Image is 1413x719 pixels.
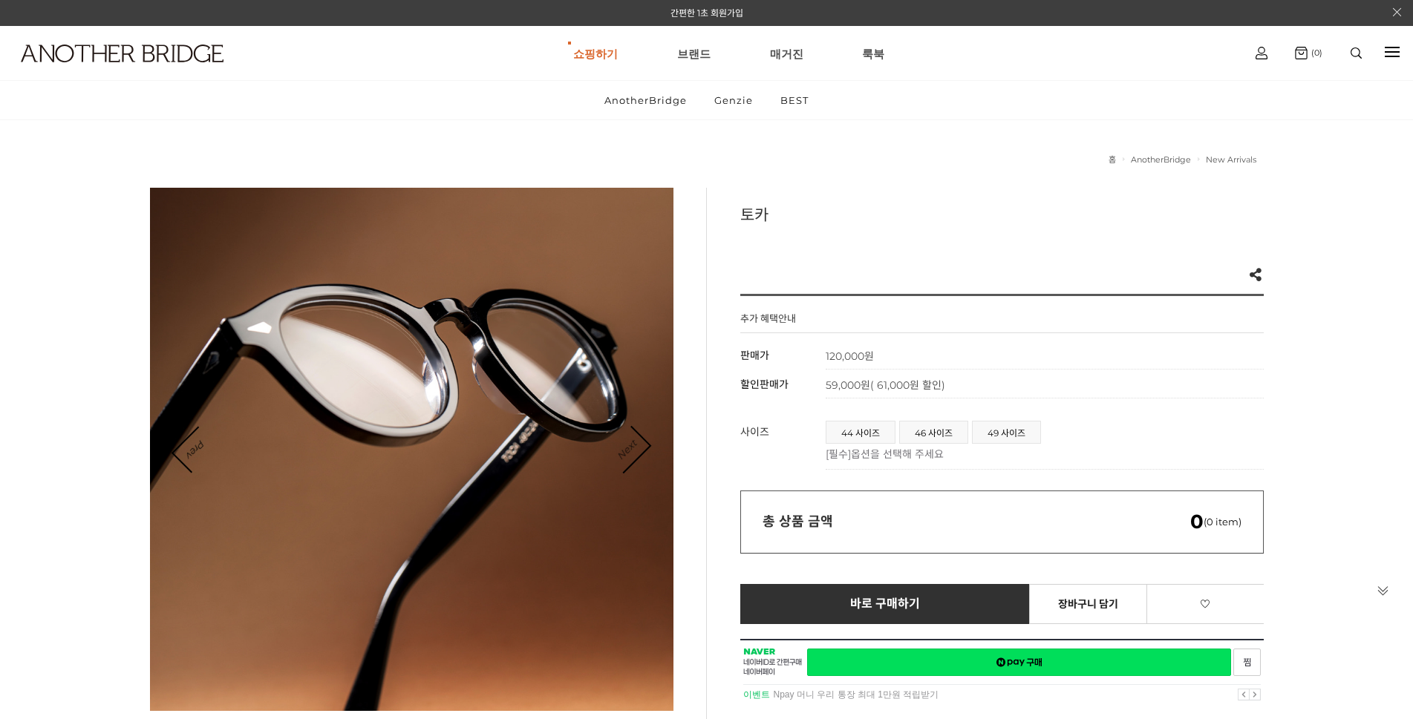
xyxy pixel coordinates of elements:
[770,27,803,80] a: 매거진
[98,470,192,508] a: 대화
[174,427,218,471] a: Prev
[1206,154,1256,165] a: New Arrivals
[604,427,650,473] a: Next
[851,447,944,461] span: 옵션을 선택해 주세요
[763,513,833,530] strong: 총 상품 금액
[850,597,921,611] span: 바로 구매하기
[670,7,743,19] a: 간편한 1초 회원가입
[1295,47,1308,59] img: cart
[826,421,895,443] a: 44 사이즈
[1190,516,1241,528] span: (0 item)
[1109,154,1116,165] a: 홈
[1308,47,1322,58] span: (0)
[1256,47,1267,59] img: cart
[826,349,874,363] strong: 120,000원
[592,81,699,119] a: AnotherBridge
[972,421,1041,444] li: 49 사이즈
[677,27,711,80] a: 브랜드
[7,45,219,99] a: logo
[740,378,789,391] span: 할인판매가
[1131,154,1191,165] a: AnotherBridge
[826,378,945,392] span: 59,000원
[768,81,821,119] a: BEST
[740,349,769,362] span: 판매가
[740,203,1264,225] h3: 토카
[573,27,618,80] a: 쇼핑하기
[1351,47,1362,59] img: search
[826,421,895,444] li: 44 사이즈
[136,493,154,505] span: 대화
[740,584,1031,624] a: 바로 구매하기
[862,27,884,80] a: 룩북
[47,493,56,505] span: 홈
[740,311,796,332] h4: 추가 혜택안내
[21,45,223,62] img: logo
[1029,584,1147,624] a: 장바구니 담기
[1295,47,1322,59] a: (0)
[229,493,247,505] span: 설정
[1190,510,1204,533] em: 0
[740,413,826,470] th: 사이즈
[192,470,285,508] a: 설정
[702,81,766,119] a: Genzie
[870,378,945,392] span: ( 61,000원 할인)
[826,446,1256,461] p: [필수]
[900,421,967,443] a: 46 사이즈
[899,421,968,444] li: 46 사이즈
[973,421,1040,443] a: 49 사이즈
[4,470,98,508] a: 홈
